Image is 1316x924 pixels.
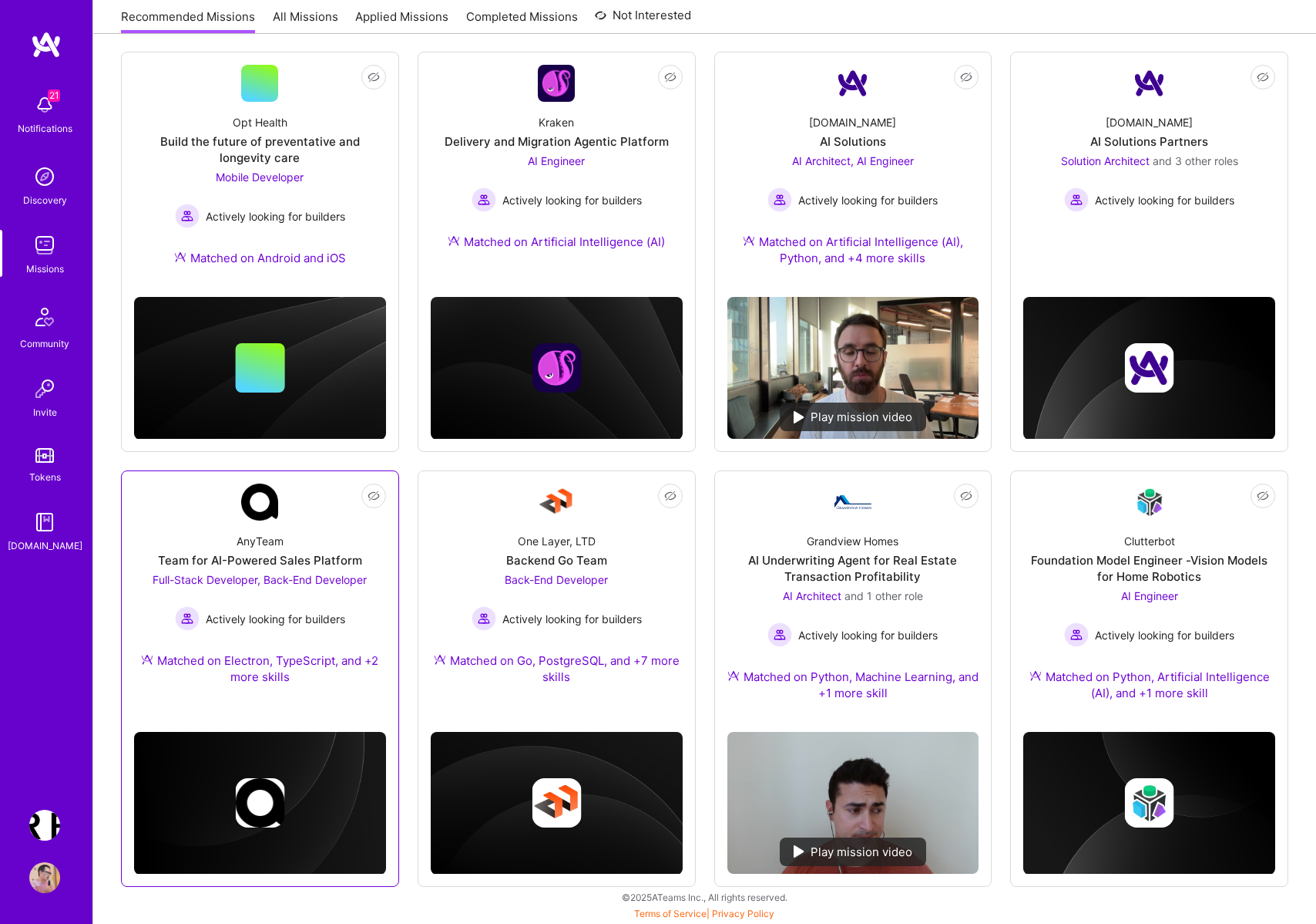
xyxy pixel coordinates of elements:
[780,403,926,431] div: Play mission video
[505,573,608,586] span: Back-End Developer
[1095,192,1234,208] span: Actively looking for builders
[798,192,938,208] span: Actively looking for builders
[175,606,200,631] img: Actively looking for builders
[141,653,153,666] img: Ateam Purple Icon
[664,71,676,83] i: icon EyeClosed
[368,490,380,502] i: icon EyeClosed
[431,732,683,875] img: cover
[1106,114,1193,130] div: [DOMAIN_NAME]
[31,31,62,59] img: logo
[794,411,804,423] img: play
[206,611,345,627] span: Actively looking for builders
[33,404,57,420] div: Invite
[528,154,585,167] span: AI Engineer
[23,192,67,208] div: Discovery
[18,120,72,137] div: Notifications
[175,204,200,228] img: Actively looking for builders
[807,533,898,549] div: Grandview Homes
[448,234,665,250] div: Matched on Artificial Intelligence (AI)
[1061,154,1150,167] span: Solution Architect
[273,8,338,34] a: All Missions
[174,250,346,266] div: Matched on Android and iOS
[809,114,896,130] div: [DOMAIN_NAME]
[1023,732,1275,875] img: cover
[29,89,60,120] img: bell
[29,810,60,841] img: Terr.ai: Building an Innovative Real Estate Platform
[727,669,740,682] img: Ateam Purple Icon
[727,65,979,285] a: Company Logo[DOMAIN_NAME]AI SolutionsAI Architect, AI Engineer Actively looking for buildersActiv...
[634,908,774,919] span: |
[134,653,386,685] div: Matched on Electron, TypeScript, and +2 more skills
[1125,778,1174,828] img: Company logo
[1131,65,1168,102] img: Company Logo
[1023,669,1275,701] div: Matched on Python, Artificial Intelligence (AI), and +1 more skill
[431,653,683,685] div: Matched on Go, PostgreSQL, and +7 more skills
[727,669,979,701] div: Matched on Python, Machine Learning, and +1 more skill
[1124,533,1175,549] div: Clutterbot
[134,297,386,440] img: cover
[206,208,345,224] span: Actively looking for builders
[158,552,362,568] div: Team for AI-Powered Sales Platform
[48,89,60,102] span: 21
[121,8,255,34] a: Recommended Missions
[727,552,979,585] div: AI Underwriting Agent for Real Estate Transaction Profitability
[506,552,607,568] div: Backend Go Team
[92,878,1316,916] div: © 2025 ATeams Inc., All rights reserved.
[1064,622,1089,647] img: Actively looking for builders
[834,495,871,509] img: Company Logo
[1257,490,1269,502] i: icon EyeClosed
[134,65,386,285] a: Opt HealthBuild the future of preventative and longevity careMobile Developer Actively looking fo...
[664,490,676,502] i: icon EyeClosed
[767,187,792,212] img: Actively looking for builders
[1257,71,1269,83] i: icon EyeClosed
[518,533,596,549] div: One Layer, LTD
[29,469,61,485] div: Tokens
[26,261,64,277] div: Missions
[502,611,642,627] span: Actively looking for builders
[1095,627,1234,643] span: Actively looking for builders
[727,732,979,874] img: No Mission
[1125,343,1174,393] img: Company logo
[532,343,581,393] img: Company logo
[237,533,284,549] div: AnyTeam
[960,71,972,83] i: icon EyeClosed
[25,810,64,841] a: Terr.ai: Building an Innovative Real Estate Platform
[1023,297,1275,440] img: cover
[538,65,575,102] img: Company Logo
[844,589,923,602] span: and 1 other role
[767,622,792,647] img: Actively looking for builders
[431,65,683,268] a: Company LogoKrakenDelivery and Migration Agentic PlatformAI Engineer Actively looking for builder...
[538,484,575,521] img: Company Logo
[29,507,60,538] img: guide book
[20,336,69,352] div: Community
[743,234,755,247] img: Ateam Purple Icon
[29,230,60,261] img: teamwork
[434,653,446,666] img: Ateam Purple Icon
[445,133,669,150] div: Delivery and Migration Agentic Platform
[780,838,926,866] div: Play mission video
[727,484,979,720] a: Company LogoGrandview HomesAI Underwriting Agent for Real Estate Transaction ProfitabilityAI Arch...
[174,251,186,263] img: Ateam Purple Icon
[134,133,386,166] div: Build the future of preventative and longevity care
[820,133,886,150] div: AI Solutions
[134,484,386,703] a: Company LogoAnyTeamTeam for AI-Powered Sales PlatformFull-Stack Developer, Back-End Developer Act...
[1029,669,1042,682] img: Ateam Purple Icon
[241,484,278,521] img: Company Logo
[25,862,64,893] a: User Avatar
[1023,552,1275,585] div: Foundation Model Engineer -Vision Models for Home Robotics
[466,8,578,34] a: Completed Missions
[634,908,707,919] a: Terms of Service
[727,234,979,266] div: Matched on Artificial Intelligence (AI), Python, and +4 more skills
[368,71,380,83] i: icon EyeClosed
[472,606,496,631] img: Actively looking for builders
[8,538,82,554] div: [DOMAIN_NAME]
[431,297,683,440] img: cover
[1153,154,1238,167] span: and 3 other roles
[233,114,287,130] div: Opt Health
[798,627,938,643] span: Actively looking for builders
[29,862,60,893] img: User Avatar
[235,778,284,828] img: Company logo
[794,845,804,858] img: play
[727,297,979,439] img: No Mission
[35,448,54,463] img: tokens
